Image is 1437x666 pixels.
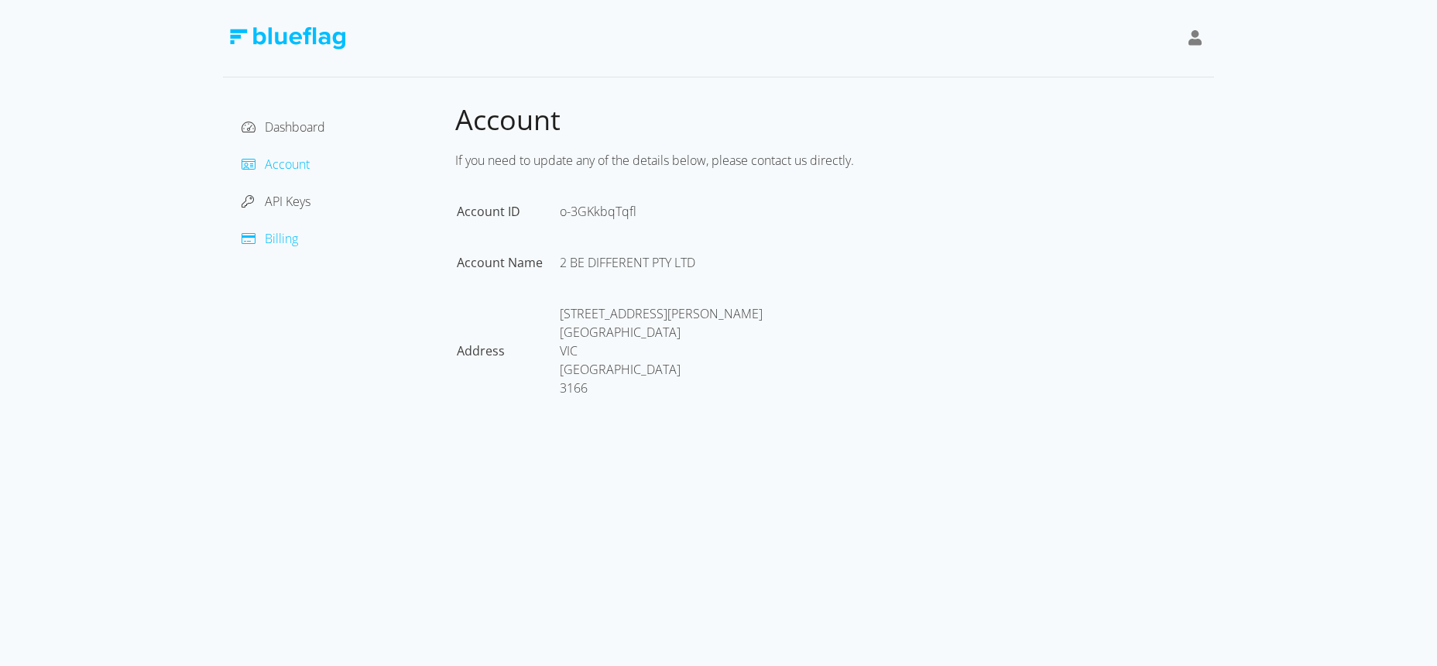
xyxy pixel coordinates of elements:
span: API Keys [265,193,310,210]
span: Account [265,156,310,173]
a: Account [242,156,310,173]
span: Dashboard [265,118,325,136]
div: [STREET_ADDRESS][PERSON_NAME] [560,304,763,323]
span: Account ID [457,203,520,220]
td: o-3GKkbqTqfl [560,202,778,252]
td: 2 BE DIFFERENT PTY LTD [560,253,778,303]
div: 3166 [560,379,763,397]
span: Billing [265,230,298,247]
div: If you need to update any of the details below, please contact us directly. [455,145,1214,176]
img: Blue Flag Logo [229,27,345,50]
div: VIC [560,342,763,360]
a: Dashboard [242,118,325,136]
span: Account [455,101,561,139]
div: [GEOGRAPHIC_DATA] [560,323,763,342]
div: [GEOGRAPHIC_DATA] [560,360,763,379]
a: API Keys [242,193,310,210]
span: Account Name [457,254,543,271]
a: Billing [242,230,298,247]
span: Address [457,342,505,359]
